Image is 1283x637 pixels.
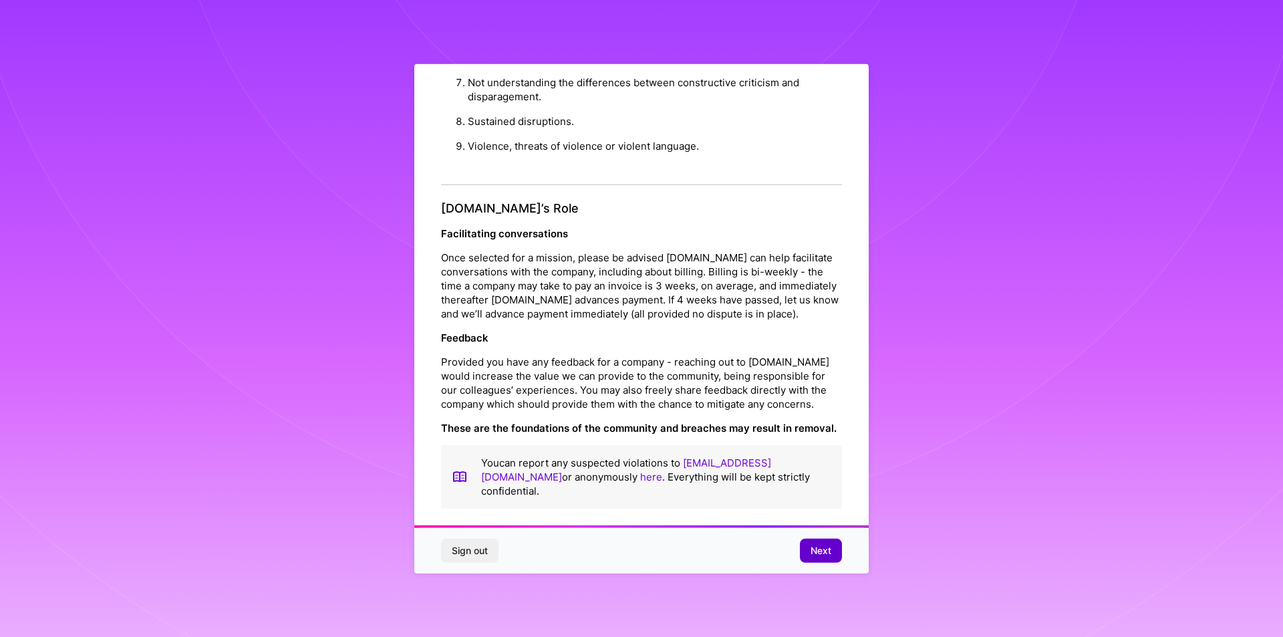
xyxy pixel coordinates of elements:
[811,544,831,557] span: Next
[468,134,842,158] li: Violence, threats of violence or violent language.
[452,544,488,557] span: Sign out
[640,471,662,483] a: here
[481,457,771,483] a: [EMAIL_ADDRESS][DOMAIN_NAME]
[441,227,568,240] strong: Facilitating conversations
[441,539,498,563] button: Sign out
[468,70,842,109] li: Not understanding the differences between constructive criticism and disparagement.
[441,422,837,434] strong: These are the foundations of the community and breaches may result in removal.
[441,251,842,321] p: Once selected for a mission, please be advised [DOMAIN_NAME] can help facilitate conversations wi...
[800,539,842,563] button: Next
[441,332,488,344] strong: Feedback
[468,109,842,134] li: Sustained disruptions.
[441,355,842,411] p: Provided you have any feedback for a company - reaching out to [DOMAIN_NAME] would increase the v...
[452,456,468,498] img: book icon
[441,201,842,216] h4: [DOMAIN_NAME]’s Role
[481,456,831,498] p: You can report any suspected violations to or anonymously . Everything will be kept strictly conf...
